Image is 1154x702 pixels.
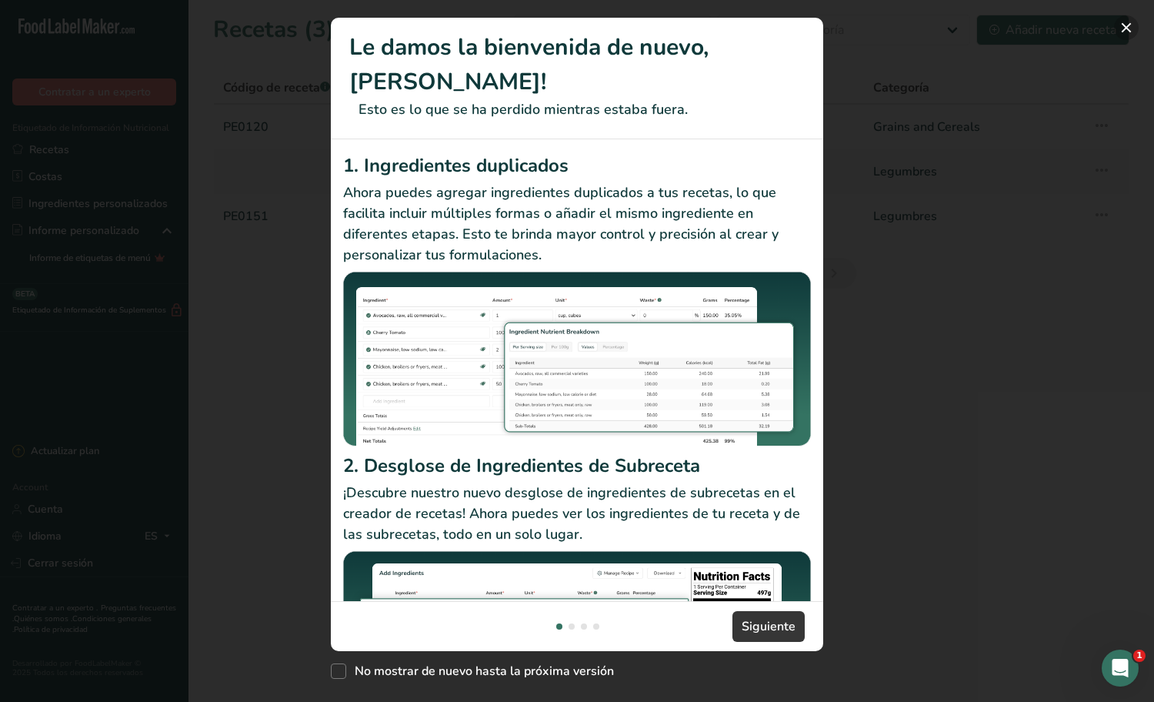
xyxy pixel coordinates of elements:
[343,483,811,545] p: ¡Descubre nuestro nuevo desglose de ingredientes de subrecetas en el creador de recetas! Ahora pu...
[1102,650,1139,687] iframe: Intercom live chat
[343,152,811,179] h2: 1. Ingredientes duplicados
[742,617,795,636] span: Siguiente
[349,99,805,120] p: Esto es lo que se ha perdido mientras estaba fuera.
[343,272,811,446] img: Ingredientes duplicados
[732,611,805,642] button: Siguiente
[343,452,811,480] h2: 2. Desglose de Ingredientes de Subreceta
[346,664,614,679] span: No mostrar de nuevo hasta la próxima versión
[343,182,811,266] p: Ahora puedes agregar ingredientes duplicados a tus recetas, lo que facilita incluir múltiples for...
[349,30,805,99] h1: Le damos la bienvenida de nuevo, [PERSON_NAME]!
[1133,650,1146,662] span: 1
